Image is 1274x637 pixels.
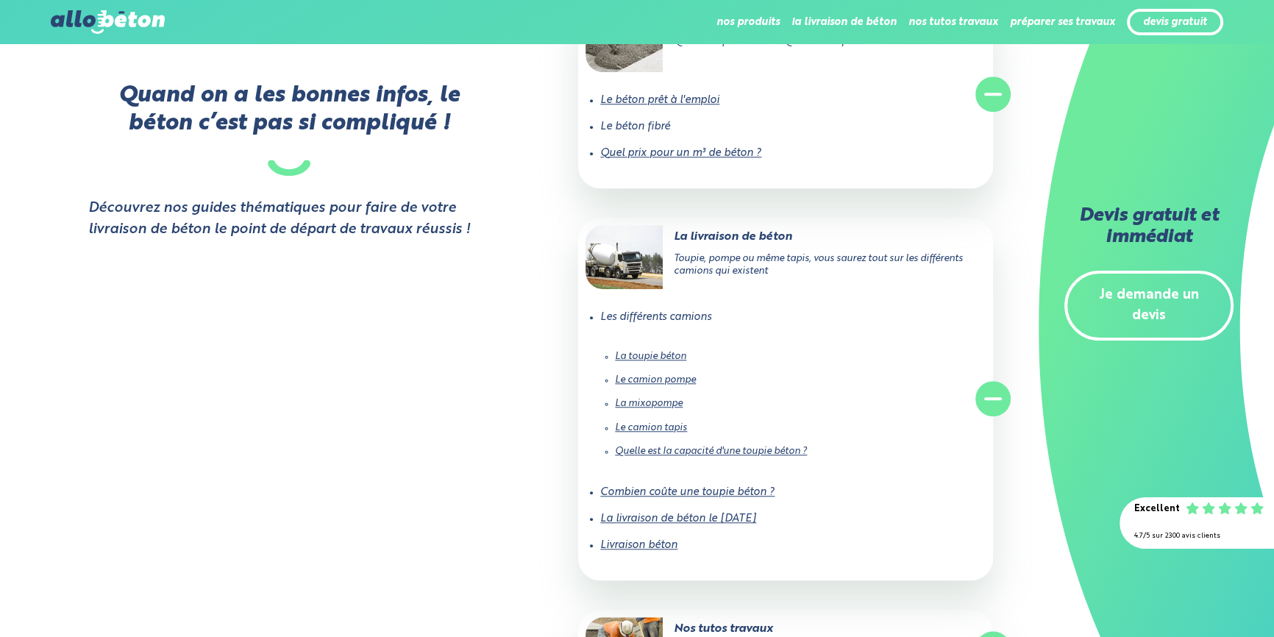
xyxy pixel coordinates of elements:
[600,540,677,550] a: Livraison béton
[600,95,719,105] a: Le béton prêt à l'emploi
[615,375,696,385] a: Le camion pompe
[908,4,998,40] li: nos tutos travaux
[600,487,775,497] a: Combien coûte une toupie béton ?
[674,37,866,46] span: Qu'est-ce que le béton ? Quel est son prix ?
[615,399,683,408] a: La mixopompe
[716,4,780,40] li: nos produits
[615,446,807,456] a: Quelle est la capacité d'une toupie béton ?
[51,10,164,34] img: allobéton
[1010,4,1115,40] li: préparer ses travaux
[791,4,897,40] li: la livraison de béton
[600,148,761,158] a: Quel prix pour un m³ de béton ?
[88,198,485,241] strong: Découvrez nos guides thématiques pour faire de votre livraison de béton le point de départ de tra...
[586,229,927,245] p: La livraison de béton
[615,423,687,433] a: Le camion tapis
[674,254,963,276] span: Toupie, pompe ou même tapis, vous saurez tout sur les différents camions qui existent
[1143,16,1207,29] a: devis gratuit
[600,513,756,524] a: La livraison de béton le [DATE]
[586,621,927,637] p: Nos tutos travaux
[88,82,490,177] p: Quand on a les bonnes infos, le béton c’est pas si compliqué !
[600,113,971,140] li: Le béton fibré
[600,304,971,479] li: Les différents camions
[615,352,686,361] a: La toupie béton
[586,225,663,289] img: La livraison de béton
